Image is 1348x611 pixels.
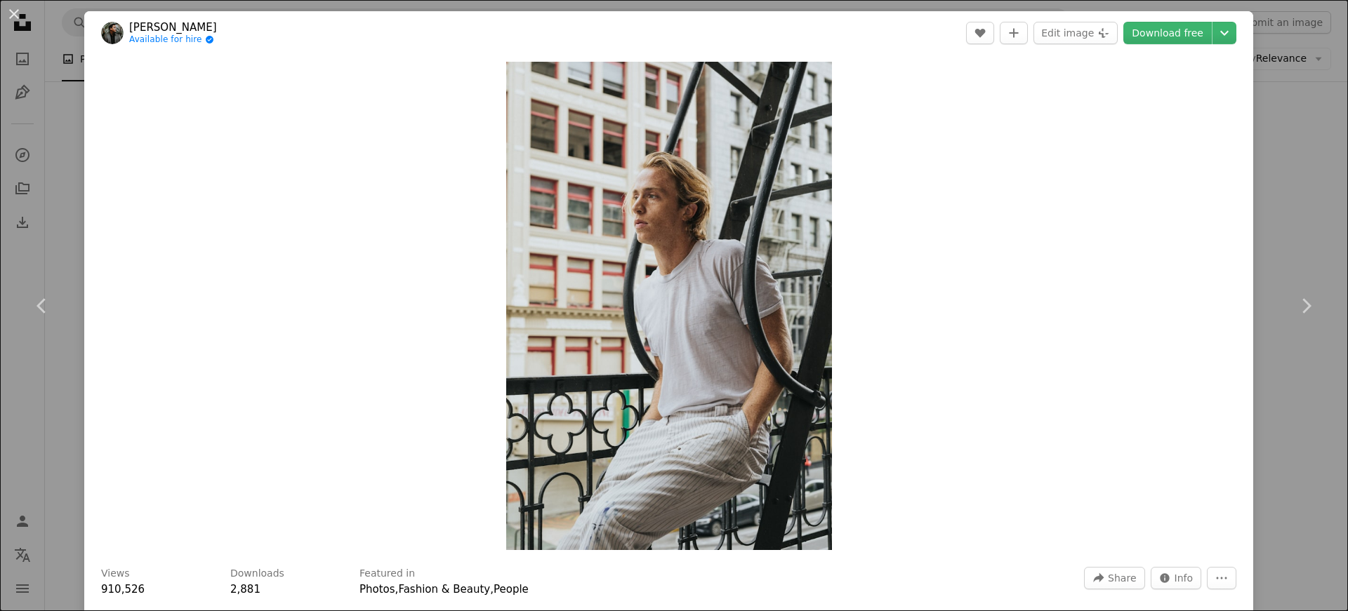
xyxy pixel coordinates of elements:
[1084,567,1144,589] button: Share this image
[506,62,832,550] button: Zoom in on this image
[506,62,832,550] img: man in white crew neck t-shirt sitting on black metal railings
[230,567,284,581] h3: Downloads
[129,34,217,46] a: Available for hire
[1207,567,1236,589] button: More Actions
[494,583,529,596] a: People
[1108,568,1136,589] span: Share
[1000,22,1028,44] button: Add to Collection
[1264,239,1348,373] a: Next
[129,20,217,34] a: [PERSON_NAME]
[101,567,130,581] h3: Views
[359,583,395,596] a: Photos
[1151,567,1202,589] button: Stats about this image
[966,22,994,44] button: Like
[1123,22,1212,44] a: Download free
[1212,22,1236,44] button: Choose download size
[230,583,260,596] span: 2,881
[359,567,415,581] h3: Featured in
[101,22,124,44] img: Go to Nathan Dumlao's profile
[398,583,490,596] a: Fashion & Beauty
[1033,22,1118,44] button: Edit image
[1175,568,1194,589] span: Info
[490,583,494,596] span: ,
[395,583,399,596] span: ,
[101,583,145,596] span: 910,526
